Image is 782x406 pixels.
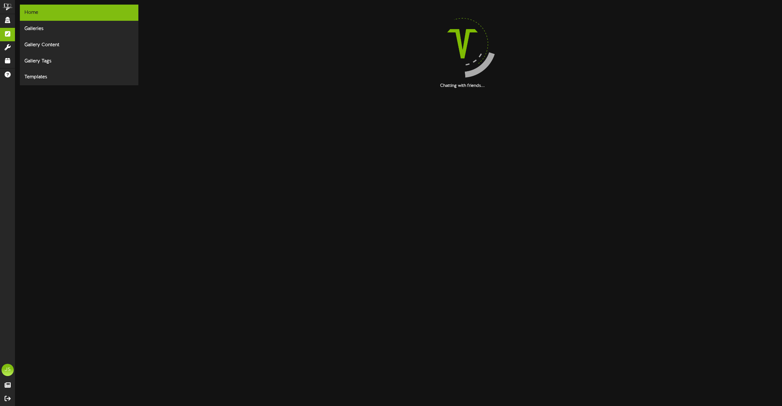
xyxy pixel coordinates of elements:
img: loading-spinner-4.png [423,5,502,83]
strong: Chatting with friends... [440,83,485,88]
div: Home [20,5,138,21]
div: Gallery Content [20,37,138,53]
div: Templates [20,69,138,85]
div: Gallery Tags [20,53,138,69]
div: JS [2,364,14,376]
div: Galleries [20,21,138,37]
